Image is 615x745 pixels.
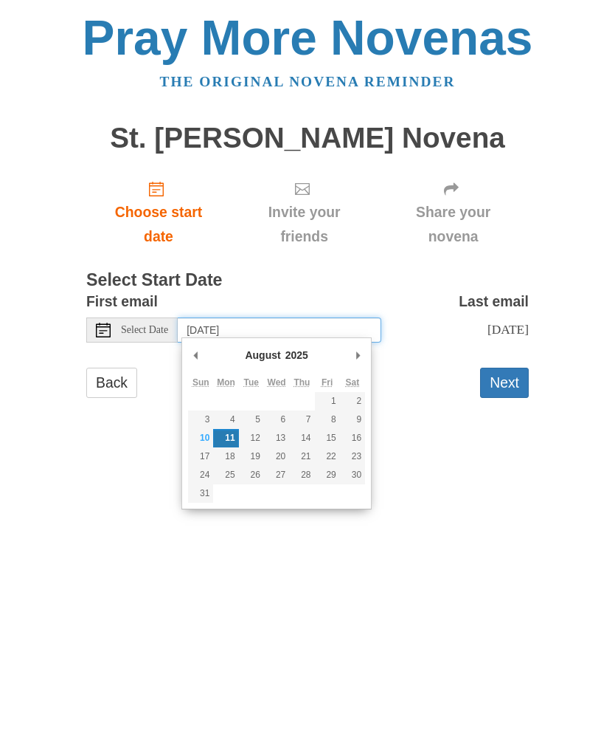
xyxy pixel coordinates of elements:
button: 22 [315,447,340,466]
button: Next [480,368,529,398]
button: 18 [213,447,238,466]
button: 29 [315,466,340,484]
label: First email [86,289,158,314]
button: 19 [239,447,264,466]
button: 4 [213,411,238,429]
abbr: Friday [322,377,333,388]
button: 28 [289,466,314,484]
button: 11 [213,429,238,447]
button: Previous Month [188,344,203,366]
a: Choose start date [86,168,231,256]
button: 8 [315,411,340,429]
button: 23 [340,447,365,466]
a: Pray More Novenas [83,10,533,65]
button: 17 [188,447,213,466]
h3: Select Start Date [86,271,529,290]
div: August [243,344,282,366]
button: 9 [340,411,365,429]
input: Use the arrow keys to pick a date [178,317,381,343]
div: Click "Next" to confirm your start date first. [378,168,529,256]
button: 1 [315,392,340,411]
label: Last email [459,289,529,314]
span: [DATE] [487,322,529,337]
abbr: Thursday [293,377,310,388]
a: Back [86,368,137,398]
button: 30 [340,466,365,484]
div: Click "Next" to confirm your start date first. [231,168,378,256]
button: 12 [239,429,264,447]
button: Next Month [350,344,365,366]
button: 20 [264,447,289,466]
a: The original novena reminder [160,74,456,89]
abbr: Sunday [192,377,209,388]
button: 10 [188,429,213,447]
button: 27 [264,466,289,484]
button: 16 [340,429,365,447]
button: 14 [289,429,314,447]
div: 2025 [283,344,310,366]
h1: St. [PERSON_NAME] Novena [86,123,529,154]
button: 5 [239,411,264,429]
abbr: Monday [217,377,235,388]
button: 25 [213,466,238,484]
button: 26 [239,466,264,484]
abbr: Saturday [346,377,360,388]
span: Share your novena [392,200,514,249]
button: 24 [188,466,213,484]
button: 2 [340,392,365,411]
abbr: Tuesday [244,377,259,388]
abbr: Wednesday [268,377,286,388]
button: 6 [264,411,289,429]
button: 15 [315,429,340,447]
button: 31 [188,484,213,503]
button: 3 [188,411,213,429]
span: Invite your friends [246,200,363,249]
button: 21 [289,447,314,466]
button: 13 [264,429,289,447]
span: Choose start date [101,200,216,249]
button: 7 [289,411,314,429]
span: Select Date [121,325,168,335]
